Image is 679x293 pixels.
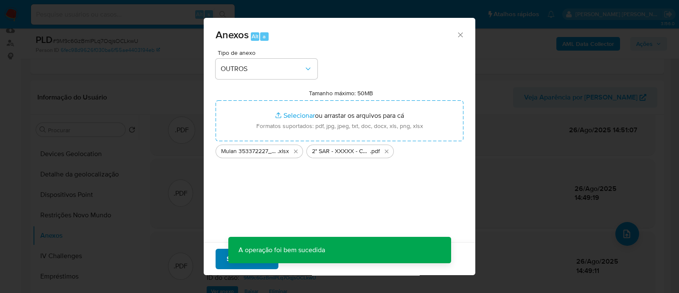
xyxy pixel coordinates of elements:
button: Excluir Mulan 353372227_2025_08_25_08_17_33.xlsx [291,146,301,156]
span: Anexos [216,27,249,42]
span: .xlsx [278,147,289,156]
span: Cancelar [293,250,320,268]
button: Subir arquivo [216,249,278,269]
button: Excluir 2° SAR - XXXXX - CPF 41049139879 - RODOLFO DE OLIVEIRA COSTA.pdf [382,146,392,156]
span: a [263,32,266,40]
button: OUTROS [216,59,317,79]
button: Fechar [456,31,464,38]
span: Subir arquivo [227,250,267,268]
span: Tipo de anexo [218,50,320,56]
ul: Arquivos selecionados [216,141,463,158]
p: A operação foi bem sucedida [228,237,335,263]
span: Mulan 353372227_2025_08_25_08_17_33 [221,147,278,156]
span: .pdf [370,147,380,156]
label: Tamanho máximo: 50MB [309,89,373,97]
span: 2° SAR - XXXXX - CPF 41049139879 - [PERSON_NAME] [312,147,370,156]
span: OUTROS [221,65,304,73]
span: Alt [252,32,258,40]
